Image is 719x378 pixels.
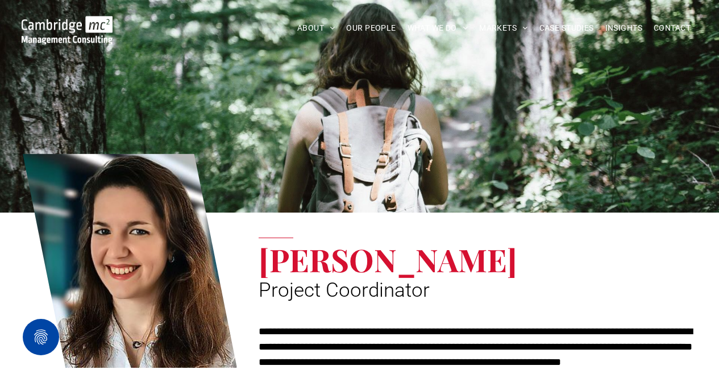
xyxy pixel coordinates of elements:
img: Go to Homepage [22,16,113,44]
a: Your Business Transformed | Cambridge Management Consulting [22,18,113,30]
a: CASE STUDIES [534,19,600,37]
a: MARKETS [473,19,533,37]
span: [PERSON_NAME] [259,238,517,280]
a: OUR PEOPLE [340,19,401,37]
a: WHAT WE DO [402,19,474,37]
a: ABOUT [292,19,341,37]
a: CONTACT [648,19,696,37]
a: INSIGHTS [600,19,648,37]
span: Project Coordinator [259,279,430,302]
a: Martina Pavlaskova | Project Coordinator | Cambridge Management Consulting [23,151,237,371]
